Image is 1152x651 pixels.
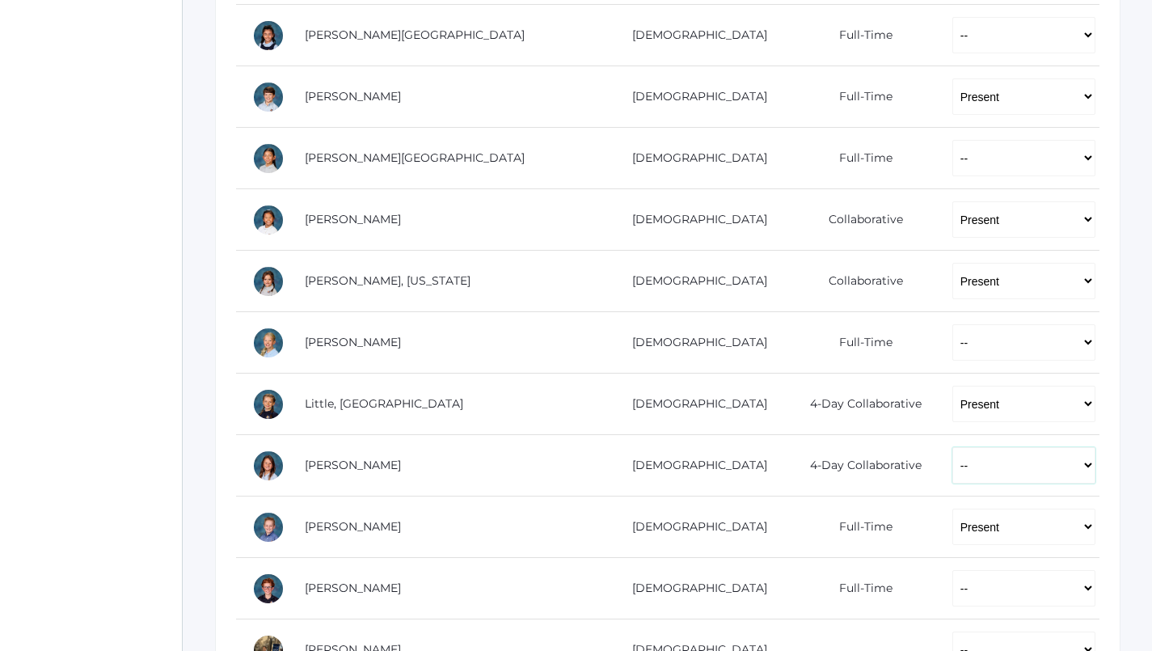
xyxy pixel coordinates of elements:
td: [DEMOGRAPHIC_DATA] [605,128,784,189]
div: William Hibbard [252,81,285,113]
a: [PERSON_NAME][GEOGRAPHIC_DATA] [305,27,525,42]
a: [PERSON_NAME] [305,458,401,472]
div: Maggie Oram [252,450,285,482]
td: Full-Time [783,5,935,66]
td: [DEMOGRAPHIC_DATA] [605,558,784,619]
td: [DEMOGRAPHIC_DATA] [605,374,784,435]
td: [DEMOGRAPHIC_DATA] [605,312,784,374]
a: [PERSON_NAME] [305,519,401,534]
td: Collaborative [783,251,935,312]
td: [DEMOGRAPHIC_DATA] [605,189,784,251]
a: Little, [GEOGRAPHIC_DATA] [305,396,463,411]
td: Full-Time [783,66,935,128]
div: Dylan Sandeman [252,511,285,543]
td: Full-Time [783,558,935,619]
td: Full-Time [783,312,935,374]
div: Lila Lau [252,204,285,236]
a: [PERSON_NAME] [305,212,401,226]
td: Full-Time [783,497,935,558]
a: [PERSON_NAME] [305,335,401,349]
td: [DEMOGRAPHIC_DATA] [605,66,784,128]
div: Victoria Harutyunyan [252,19,285,52]
a: [PERSON_NAME] [305,89,401,104]
div: Theodore Trumpower [252,573,285,605]
div: Chloe Lewis [252,327,285,359]
td: Full-Time [783,128,935,189]
div: Savannah Little [252,388,285,421]
a: [PERSON_NAME][GEOGRAPHIC_DATA] [305,150,525,165]
td: [DEMOGRAPHIC_DATA] [605,435,784,497]
a: [PERSON_NAME], [US_STATE] [305,273,471,288]
td: [DEMOGRAPHIC_DATA] [605,5,784,66]
div: Sofia La Rosa [252,142,285,175]
td: [DEMOGRAPHIC_DATA] [605,251,784,312]
td: 4-Day Collaborative [783,435,935,497]
div: Georgia Lee [252,265,285,298]
td: Collaborative [783,189,935,251]
a: [PERSON_NAME] [305,581,401,595]
td: 4-Day Collaborative [783,374,935,435]
td: [DEMOGRAPHIC_DATA] [605,497,784,558]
